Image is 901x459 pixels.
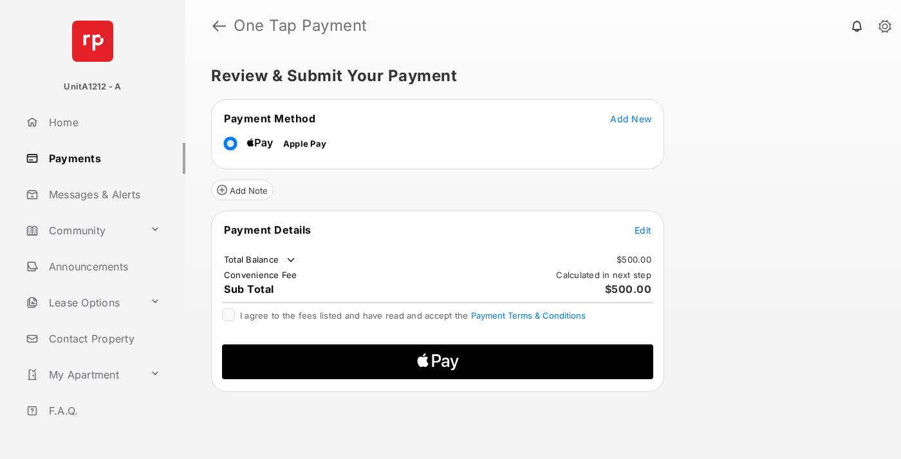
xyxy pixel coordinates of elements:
span: $500.00 [605,283,652,295]
button: I agree to the fees listed and have read and accept the [471,310,586,321]
a: Payments [21,143,185,174]
span: Payment Method [224,112,315,125]
button: Add Note [211,180,274,200]
span: Payment Details [224,223,311,236]
td: $500.00 [616,254,652,265]
strong: One Tap Payment [234,18,367,33]
h5: Review & Submit Your Payment [211,68,865,84]
td: Total Balance [223,254,297,267]
span: Apple Pay [283,138,326,149]
span: Sub Total [224,283,274,295]
button: Edit [635,223,651,236]
p: UnitA1212 - A [64,80,121,93]
a: My Apartment [21,359,145,390]
a: Contact Property [21,323,185,354]
span: I agree to the fees listed and have read and accept the [240,310,586,321]
td: Convenience Fee [223,269,298,281]
img: svg+xml;base64,PHN2ZyB4bWxucz0iaHR0cDovL3d3dy53My5vcmcvMjAwMC9zdmciIHdpZHRoPSI2NCIgaGVpZ2h0PSI2NC... [72,21,113,62]
td: Calculated in next step [555,269,652,281]
a: Lease Options [21,287,145,318]
a: Messages & Alerts [21,179,185,210]
span: Add New [610,113,651,124]
span: Edit [635,225,651,236]
a: Community [21,215,145,246]
button: Add New [610,112,651,125]
a: F.A.Q. [21,395,185,426]
a: Home [21,107,185,138]
a: Announcements [21,251,185,282]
